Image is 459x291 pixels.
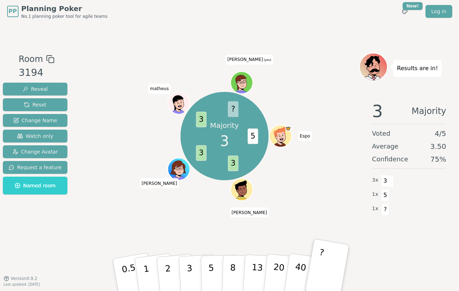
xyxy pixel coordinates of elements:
span: 3 [196,111,206,127]
button: Version0.9.2 [4,276,37,281]
span: Last updated: [DATE] [4,282,40,286]
span: Average [372,141,398,151]
span: Change Avatar [12,148,58,155]
a: Log in [425,5,452,18]
span: Room [19,53,43,66]
span: Espo is the host [286,126,291,131]
span: Request a feature [9,164,62,171]
span: Version 0.9.2 [11,276,37,281]
span: 3 [381,175,389,187]
span: Majority [412,103,446,120]
span: 3.50 [430,141,446,151]
div: New! [403,2,423,10]
span: ? [228,101,239,117]
span: Click to change your name [225,55,273,65]
span: 5 [248,128,258,144]
span: 3 [220,130,229,152]
span: PP [9,7,17,16]
span: Watch only [17,132,53,140]
span: Planning Poker [21,4,108,14]
span: 75 % [430,154,446,164]
button: Click to change your avatar [231,72,252,93]
p: Results are in! [397,63,438,73]
p: ? [313,247,325,286]
button: Change Avatar [3,145,67,158]
span: Reveal [22,85,48,93]
button: Change Name [3,114,67,127]
span: 3 [372,103,383,120]
button: Request a feature [3,161,67,174]
p: Majority [210,120,239,130]
span: 1 x [372,191,378,198]
span: 3 x [372,176,378,184]
button: Reset [3,98,67,111]
a: PPPlanning PokerNo.1 planning poker tool for agile teams [7,4,108,19]
span: Click to change your name [140,178,179,188]
span: 3 [228,155,239,171]
button: New! [398,5,411,18]
span: Click to change your name [298,131,312,141]
span: 3 [196,145,206,161]
span: 1 x [372,205,378,213]
span: Named room [15,182,56,189]
button: Named room [3,177,67,194]
span: ? [381,203,389,215]
span: Click to change your name [148,84,171,94]
span: Change Name [13,117,57,124]
span: Click to change your name [230,208,269,218]
span: No.1 planning poker tool for agile teams [21,14,108,19]
span: Reset [24,101,46,108]
span: Voted [372,129,391,139]
span: Confidence [372,154,408,164]
div: 3194 [19,66,54,80]
button: Reveal [3,83,67,95]
span: (you) [263,59,271,62]
button: Watch only [3,130,67,142]
span: 5 [381,189,389,201]
span: 4 / 5 [435,129,446,139]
